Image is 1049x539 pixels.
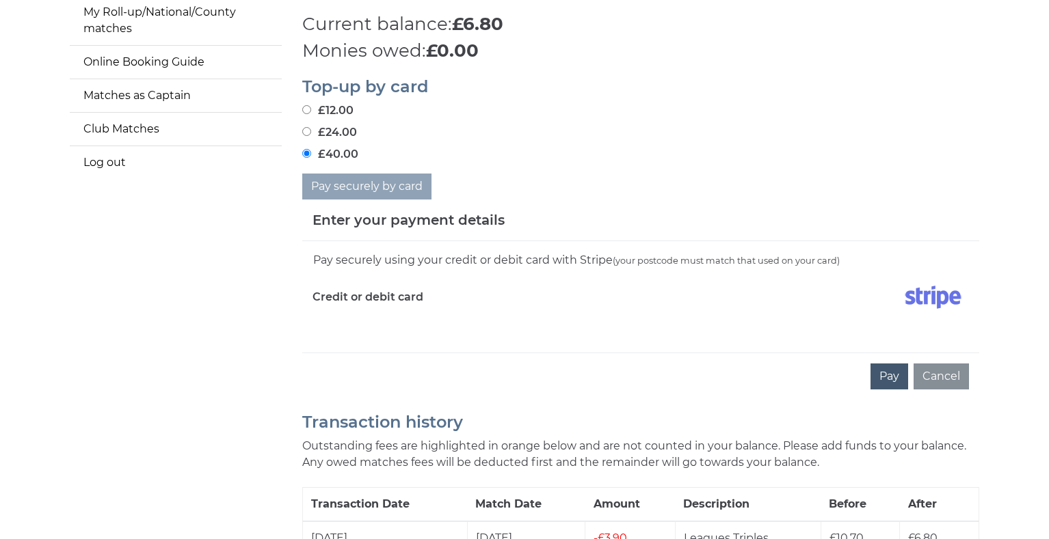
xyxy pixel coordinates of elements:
a: Online Booking Guide [70,46,282,79]
label: £24.00 [302,124,357,141]
strong: £0.00 [426,40,479,61]
p: Monies owed: [302,38,979,64]
a: Matches as Captain [70,79,282,112]
div: Pay securely using your credit or debit card with Stripe [313,251,969,269]
small: (your postcode must match that used on your card) [613,255,840,266]
label: £40.00 [302,146,358,163]
th: Amount [585,488,675,522]
a: Club Matches [70,113,282,146]
h5: Enter your payment details [313,210,505,230]
button: Pay [871,363,908,389]
th: After [900,488,979,522]
strong: £6.80 [452,13,503,35]
input: £24.00 [302,127,311,136]
th: Transaction Date [303,488,468,522]
h2: Top-up by card [302,78,979,96]
label: Credit or debit card [313,280,423,314]
h2: Transaction history [302,413,979,431]
th: Description [675,488,821,522]
input: £12.00 [302,105,311,114]
th: Match Date [467,488,585,522]
p: Current balance: [302,11,979,38]
p: Outstanding fees are highlighted in orange below and are not counted in your balance. Please add ... [302,438,979,471]
button: Cancel [914,363,969,389]
input: £40.00 [302,149,311,158]
button: Pay securely by card [302,174,431,199]
iframe: Secure card payment input frame [313,320,969,331]
a: Log out [70,146,282,179]
label: £12.00 [302,102,354,119]
th: Before [821,488,900,522]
